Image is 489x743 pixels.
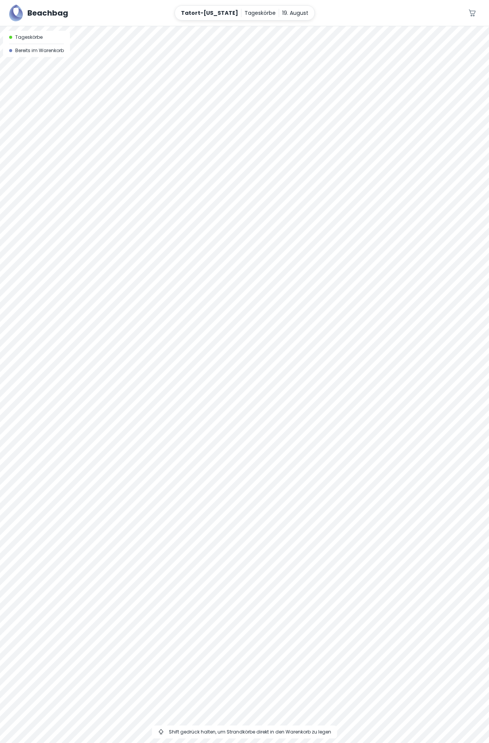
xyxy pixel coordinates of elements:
span: Shift gedrück halten, um Strandkörbe direkt in den Warenkorb zu legen [169,729,331,735]
p: 19. August [282,9,308,17]
p: Tageskörbe [244,9,276,17]
p: Tatort-[US_STATE] [181,9,238,17]
img: Beachbag [9,5,23,21]
span: Tageskörbe [15,34,43,41]
h5: Beachbag [27,7,68,19]
span: Bereits im Warenkorb [15,47,64,54]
